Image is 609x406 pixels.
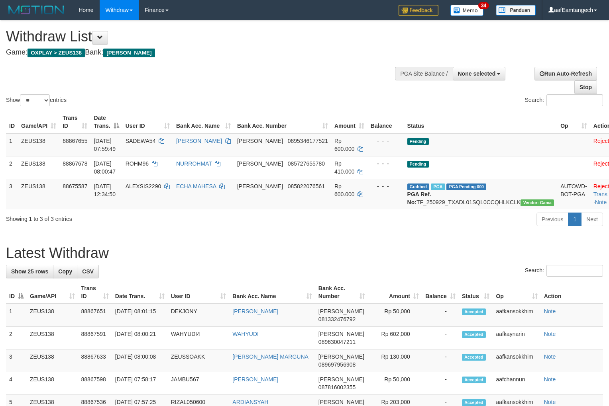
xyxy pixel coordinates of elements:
th: Amount: activate to sort column ascending [368,281,422,304]
a: NURROHMAT [176,160,212,167]
td: TF_250929_TXADL01SQL0CCQHLKCLK [404,179,558,209]
span: PGA Pending [446,183,486,190]
span: Show 25 rows [11,268,48,275]
a: Note [544,376,556,383]
span: [DATE] 07:59:49 [94,138,116,152]
span: Marked by aafpengsreynich [431,183,445,190]
td: Rp 50,000 [368,372,422,395]
span: [DATE] 08:00:47 [94,160,116,175]
td: ZEUS138 [18,156,59,179]
span: [DATE] 12:34:50 [94,183,116,197]
span: ALEXSIS2290 [126,183,161,189]
span: ROHM96 [126,160,149,167]
input: Search: [546,265,603,277]
td: ZEUS138 [27,327,78,349]
td: aafkansokkhim [493,304,540,327]
a: [PERSON_NAME] MARGUNA [232,353,308,360]
a: Note [544,353,556,360]
span: [PERSON_NAME] [237,160,283,167]
td: AUTOWD-BOT-PGA [557,179,590,209]
th: Status: activate to sort column ascending [459,281,493,304]
span: Accepted [462,331,486,338]
td: 88867591 [78,327,112,349]
th: ID: activate to sort column descending [6,281,27,304]
td: - [422,304,459,327]
td: aafkansokkhim [493,349,540,372]
td: [DATE] 08:00:08 [112,349,168,372]
a: Show 25 rows [6,265,53,278]
a: Previous [536,213,568,226]
h1: Withdraw List [6,29,398,45]
td: Rp 50,000 [368,304,422,327]
label: Search: [525,94,603,106]
th: Balance [367,111,404,133]
td: ZEUS138 [18,133,59,156]
span: Pending [407,161,429,168]
a: 1 [568,213,581,226]
th: Balance: activate to sort column ascending [422,281,459,304]
td: - [422,349,459,372]
th: Game/API: activate to sort column ascending [27,281,78,304]
img: panduan.png [496,5,536,16]
td: - [422,327,459,349]
th: Op: activate to sort column ascending [493,281,540,304]
span: [PERSON_NAME] [237,138,283,144]
th: Trans ID: activate to sort column ascending [59,111,90,133]
span: Pending [407,138,429,145]
a: Next [581,213,603,226]
td: aafchannun [493,372,540,395]
th: Bank Acc. Name: activate to sort column ascending [229,281,315,304]
th: Action [541,281,603,304]
span: Rp 600.000 [334,183,355,197]
th: User ID: activate to sort column ascending [122,111,173,133]
img: Button%20Memo.svg [450,5,484,16]
td: 1 [6,133,18,156]
img: MOTION_logo.png [6,4,67,16]
th: Bank Acc. Number: activate to sort column ascending [315,281,368,304]
td: [DATE] 07:58:17 [112,372,168,395]
td: 88867651 [78,304,112,327]
span: [PERSON_NAME] [237,183,283,189]
th: Bank Acc. Number: activate to sort column ascending [234,111,331,133]
a: [PERSON_NAME] [232,308,278,314]
span: Rp 600.000 [334,138,355,152]
td: 4 [6,372,27,395]
td: 3 [6,179,18,209]
span: Accepted [462,354,486,361]
td: ZEUS138 [27,304,78,327]
span: [PERSON_NAME] [103,49,155,57]
th: Date Trans.: activate to sort column descending [90,111,122,133]
b: PGA Ref. No: [407,191,431,205]
td: [DATE] 08:01:15 [112,304,168,327]
a: Note [544,331,556,337]
th: Trans ID: activate to sort column ascending [78,281,112,304]
span: OXPLAY > ZEUS138 [28,49,85,57]
a: Copy [53,265,77,278]
span: Copy 089630047211 to clipboard [318,339,356,345]
td: aafkaynarin [493,327,540,349]
select: Showentries [20,94,50,106]
div: - - - [371,137,401,145]
span: Grabbed [407,183,430,190]
span: Copy 085822076561 to clipboard [288,183,325,189]
div: - - - [371,182,401,190]
span: SADEWA54 [126,138,156,144]
div: - - - [371,160,401,168]
a: ECHA MAHESA [176,183,216,189]
td: - [422,372,459,395]
a: WAHYUDI [232,331,259,337]
td: 1 [6,304,27,327]
span: CSV [82,268,94,275]
td: JAMBU567 [168,372,230,395]
a: Note [544,308,556,314]
td: Rp 602,000 [368,327,422,349]
a: ARDIANSYAH [232,399,268,405]
div: Showing 1 to 3 of 3 entries [6,212,248,223]
span: 88867655 [63,138,87,144]
a: Note [544,399,556,405]
span: Copy 085727655780 to clipboard [288,160,325,167]
h4: Game: Bank: [6,49,398,57]
span: Copy 089697956908 to clipboard [318,361,356,368]
span: [PERSON_NAME] [318,376,364,383]
td: ZEUS138 [18,179,59,209]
